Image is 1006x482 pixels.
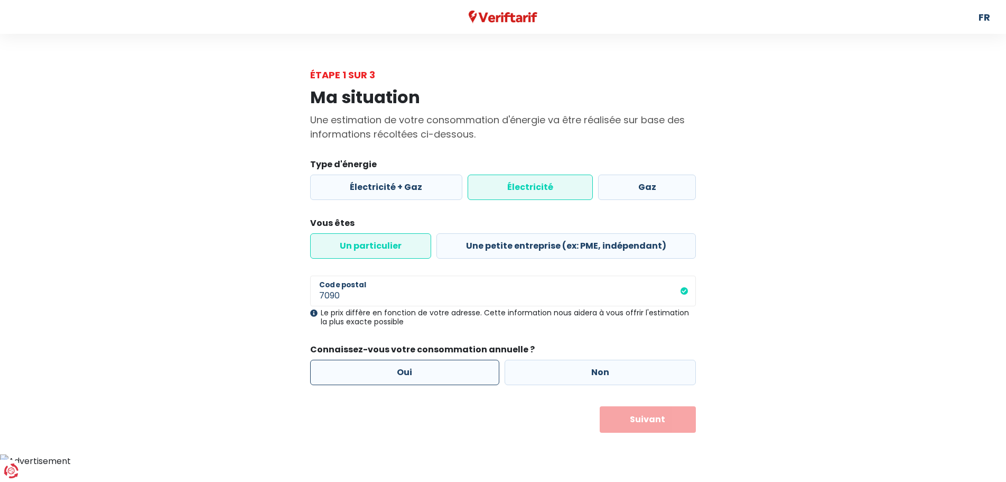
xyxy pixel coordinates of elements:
button: Suivant [600,406,696,433]
input: 1000 [310,276,696,306]
legend: Connaissez-vous votre consommation annuelle ? [310,343,696,360]
img: Veriftarif logo [469,11,538,24]
label: Électricité + Gaz [310,175,462,200]
div: Le prix diffère en fonction de votre adresse. Cette information nous aidera à vous offrir l'estim... [310,308,696,326]
label: Un particulier [310,233,431,259]
label: Oui [310,360,499,385]
legend: Vous êtes [310,217,696,233]
div: Étape 1 sur 3 [310,68,696,82]
label: Gaz [598,175,696,200]
label: Une petite entreprise (ex: PME, indépendant) [436,233,696,259]
label: Non [505,360,696,385]
h1: Ma situation [310,87,696,107]
p: Une estimation de votre consommation d'énergie va être réalisée sur base des informations récolté... [310,113,696,141]
label: Électricité [468,175,593,200]
legend: Type d'énergie [310,158,696,175]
